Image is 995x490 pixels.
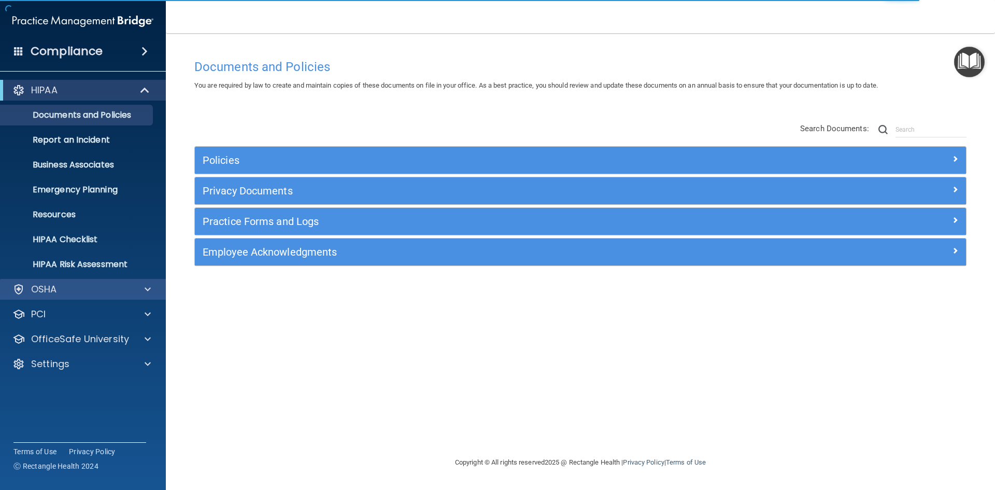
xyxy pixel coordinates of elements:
[816,416,983,458] iframe: Drift Widget Chat Controller
[203,185,765,197] h5: Privacy Documents
[12,308,151,320] a: PCI
[203,213,958,230] a: Practice Forms and Logs
[7,160,148,170] p: Business Associates
[203,155,765,166] h5: Policies
[12,333,151,345] a: OfficeSafe University
[194,60,966,74] h4: Documents and Policies
[7,209,148,220] p: Resources
[623,458,664,466] a: Privacy Policy
[31,44,103,59] h4: Compliance
[31,283,57,296] p: OSHA
[203,152,958,169] a: Policies
[12,11,153,32] img: PMB logo
[7,234,148,245] p: HIPAA Checklist
[194,81,878,89] span: You are required by law to create and maintain copies of these documents on file in your office. ...
[954,47,985,77] button: Open Resource Center
[878,125,888,134] img: ic-search.3b580494.png
[7,135,148,145] p: Report an Incident
[13,446,56,457] a: Terms of Use
[31,84,58,96] p: HIPAA
[7,259,148,270] p: HIPAA Risk Assessment
[203,216,765,227] h5: Practice Forms and Logs
[203,183,958,199] a: Privacy Documents
[391,446,770,479] div: Copyright © All rights reserved 2025 @ Rectangle Health | |
[31,358,69,370] p: Settings
[666,458,706,466] a: Terms of Use
[7,110,148,120] p: Documents and Policies
[12,283,151,296] a: OSHA
[13,461,98,471] span: Ⓒ Rectangle Health 2024
[12,358,151,370] a: Settings
[12,84,150,96] a: HIPAA
[31,308,46,320] p: PCI
[7,185,148,195] p: Emergency Planning
[800,124,869,133] span: Search Documents:
[895,122,966,137] input: Search
[69,446,116,457] a: Privacy Policy
[203,244,958,260] a: Employee Acknowledgments
[203,246,765,258] h5: Employee Acknowledgments
[31,333,129,345] p: OfficeSafe University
